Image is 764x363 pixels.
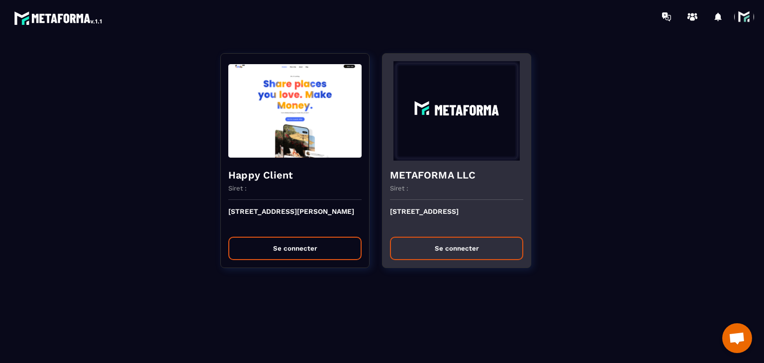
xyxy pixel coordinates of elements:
[390,168,523,182] h4: METAFORMA LLC
[722,323,752,353] div: Ouvrir le chat
[390,207,523,229] p: [STREET_ADDRESS]
[390,237,523,260] button: Se connecter
[390,61,523,161] img: funnel-background
[228,61,362,161] img: funnel-background
[14,9,103,27] img: logo
[390,184,408,192] p: Siret :
[228,184,247,192] p: Siret :
[228,237,362,260] button: Se connecter
[228,207,362,229] p: [STREET_ADDRESS][PERSON_NAME]
[228,168,362,182] h4: Happy Client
